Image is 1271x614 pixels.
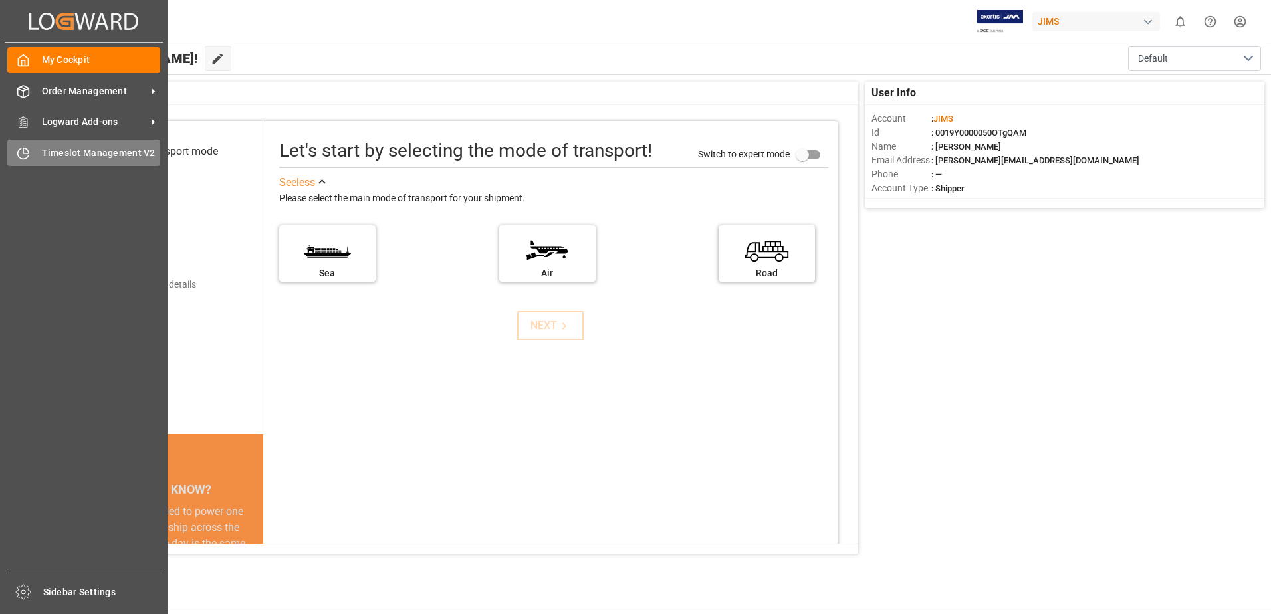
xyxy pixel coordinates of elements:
[286,266,369,280] div: Sea
[933,114,953,124] span: JIMS
[871,181,931,195] span: Account Type
[42,53,161,67] span: My Cockpit
[1032,12,1160,31] div: JIMS
[931,169,942,179] span: : —
[871,112,931,126] span: Account
[279,175,315,191] div: See less
[113,278,196,292] div: Add shipping details
[931,142,1001,152] span: : [PERSON_NAME]
[43,585,162,599] span: Sidebar Settings
[931,114,953,124] span: :
[42,146,161,160] span: Timeslot Management V2
[42,84,147,98] span: Order Management
[42,115,147,129] span: Logward Add-ons
[931,155,1139,165] span: : [PERSON_NAME][EMAIL_ADDRESS][DOMAIN_NAME]
[530,318,571,334] div: NEXT
[279,191,828,207] div: Please select the main mode of transport for your shipment.
[1165,7,1195,37] button: show 0 new notifications
[931,128,1026,138] span: : 0019Y0000050OTgQAM
[7,47,160,73] a: My Cockpit
[517,311,584,340] button: NEXT
[1138,52,1168,66] span: Default
[931,183,965,193] span: : Shipper
[7,140,160,165] a: Timeslot Management V2
[871,85,916,101] span: User Info
[506,266,589,280] div: Air
[698,148,790,159] span: Switch to expert mode
[55,46,198,71] span: Hello [PERSON_NAME]!
[279,137,652,165] div: Let's start by selecting the mode of transport!
[1195,7,1225,37] button: Help Center
[871,126,931,140] span: Id
[977,10,1023,33] img: Exertis%20JAM%20-%20Email%20Logo.jpg_1722504956.jpg
[725,266,808,280] div: Road
[1032,9,1165,34] button: JIMS
[1128,46,1261,71] button: open menu
[871,167,931,181] span: Phone
[871,153,931,167] span: Email Address
[871,140,931,153] span: Name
